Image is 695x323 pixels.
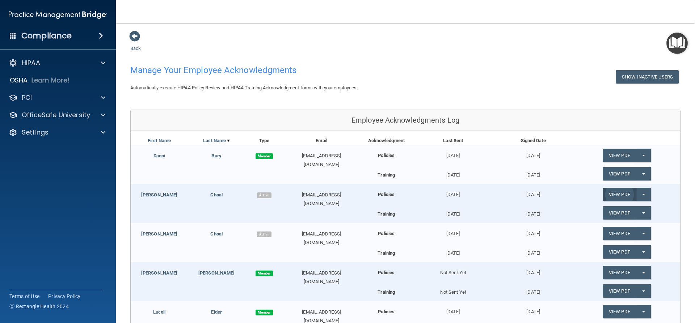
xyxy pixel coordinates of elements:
span: Member [256,310,273,315]
a: PCI [9,93,105,102]
div: [DATE] [413,206,493,218]
span: Admin [257,231,271,237]
b: Policies [378,153,395,158]
span: Ⓒ Rectangle Health 2024 [9,303,69,310]
b: Training [378,289,395,295]
p: OSHA [10,76,28,85]
a: HIPAA [9,59,105,67]
a: Choal [210,231,223,237]
a: View PDF [603,188,636,201]
a: Danni [153,153,165,158]
a: View PDF [603,167,636,180]
p: PCI [22,93,32,102]
a: View PDF [603,227,636,240]
a: First Name [148,136,171,145]
a: Settings [9,128,105,137]
div: Last Sent [413,136,493,145]
div: [DATE] [493,223,573,238]
a: Last Name [203,136,230,145]
b: Policies [378,270,395,275]
a: View PDF [603,266,636,279]
div: [DATE] [413,184,493,199]
a: Luceil [153,309,166,315]
span: Automatically execute HIPAA Policy Review and HIPAA Training Acknowledgment forms with your emplo... [130,85,358,90]
span: Member [256,271,273,276]
b: Training [378,211,395,217]
a: Terms of Use [9,293,39,300]
a: Back [130,37,141,51]
div: [DATE] [493,167,573,179]
span: Member [256,153,273,159]
button: Open Resource Center [666,33,688,54]
b: Training [378,172,395,178]
div: [DATE] [413,301,493,316]
iframe: Drift Widget Chat Controller [570,272,686,301]
b: Policies [378,231,395,236]
a: Elder [211,309,222,315]
h4: Manage Your Employee Acknowledgments [130,65,447,75]
div: Employee Acknowledgments Log [131,110,680,131]
div: [EMAIL_ADDRESS][DOMAIN_NAME] [283,152,360,169]
div: [DATE] [493,206,573,218]
div: [EMAIL_ADDRESS][DOMAIN_NAME] [283,230,360,247]
div: [DATE] [413,223,493,238]
a: [PERSON_NAME] [198,270,235,276]
p: Learn More! [31,76,70,85]
b: Training [378,250,395,256]
div: [EMAIL_ADDRESS][DOMAIN_NAME] [283,191,360,208]
span: Admin [257,192,271,198]
a: View PDF [603,149,636,162]
p: HIPAA [22,59,40,67]
a: Choal [210,192,223,197]
a: View PDF [603,206,636,220]
h4: Compliance [21,31,72,41]
div: Not Sent Yet [413,262,493,277]
div: [DATE] [493,245,573,258]
div: [EMAIL_ADDRESS][DOMAIN_NAME] [283,269,360,286]
p: Settings [22,128,49,137]
a: [PERSON_NAME] [141,231,177,237]
a: [PERSON_NAME] [141,270,177,276]
div: Not Sent Yet [413,284,493,297]
div: [DATE] [413,245,493,258]
b: Policies [378,192,395,197]
a: View PDF [603,245,636,259]
img: PMB logo [9,8,107,22]
a: Bury [211,153,221,158]
div: [DATE] [413,145,493,160]
div: Email [283,136,360,145]
div: [DATE] [493,184,573,199]
div: [DATE] [493,301,573,316]
a: OfficeSafe University [9,111,105,119]
p: OfficeSafe University [22,111,90,119]
a: [PERSON_NAME] [141,192,177,197]
b: Policies [378,309,395,314]
div: Acknowledgment [360,136,413,145]
button: Show Inactive Users [616,70,679,84]
div: [DATE] [493,262,573,277]
div: Type [245,136,283,145]
div: [DATE] [493,145,573,160]
a: Privacy Policy [48,293,81,300]
a: View PDF [603,305,636,318]
div: Signed Date [493,136,573,145]
div: [DATE] [413,167,493,179]
div: [DATE] [493,284,573,297]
